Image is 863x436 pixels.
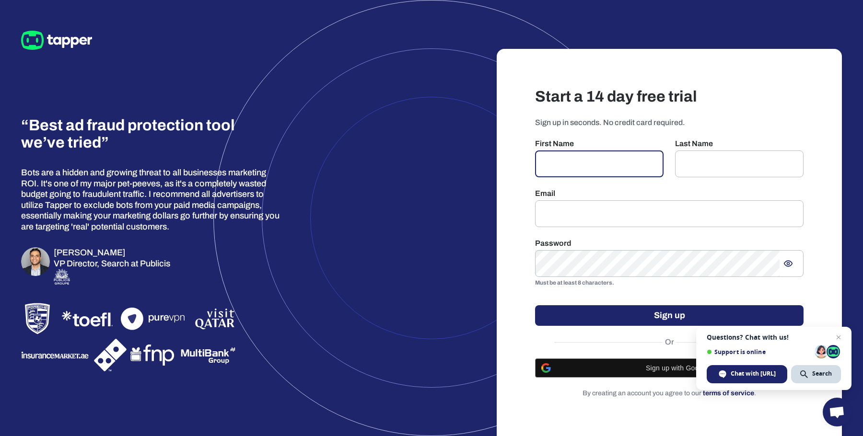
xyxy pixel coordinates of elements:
p: Bots are a hidden and growing threat to all businesses marketing ROI. It's one of my major pet-pe... [21,167,282,232]
button: Sign up [535,305,804,326]
span: Support is online [707,348,811,356]
button: Show password [780,255,797,272]
h3: Start a 14 day free trial [535,87,804,106]
img: InsuranceMarket [21,349,90,362]
span: Search [812,369,832,378]
a: Open chat [823,398,851,426]
img: Publicis [54,269,70,285]
span: Chat with [URL] [731,369,776,378]
p: First Name [535,139,664,149]
p: VP Director, Search at Publicis [54,258,170,269]
h6: [PERSON_NAME] [54,247,170,258]
p: Must be at least 8 characters. [535,278,804,288]
img: Multibank [180,343,236,367]
img: TOEFL [58,307,117,331]
span: Sign up with Google [557,364,797,372]
span: Questions? Chat with us! [707,333,841,341]
p: Email [535,189,804,198]
img: VisitQatar [194,307,236,331]
img: PureVPN [121,308,190,330]
a: terms of service [703,390,754,397]
h3: “Best ad fraud protection tool we’ve tried” [21,117,240,152]
p: By creating an account you agree to our . [535,389,804,398]
img: Porsche [21,302,54,335]
p: Sign up in seconds. No credit card required. [535,118,804,127]
span: Chat with [URL] [707,365,787,383]
img: FNP [130,342,176,368]
img: Omar Zahriyeh [21,247,50,276]
span: Or [663,337,676,347]
span: Search [791,365,841,383]
p: Last Name [675,139,804,149]
p: Password [535,239,804,248]
img: Dominos [94,339,127,371]
button: Sign up with Google [535,358,804,378]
